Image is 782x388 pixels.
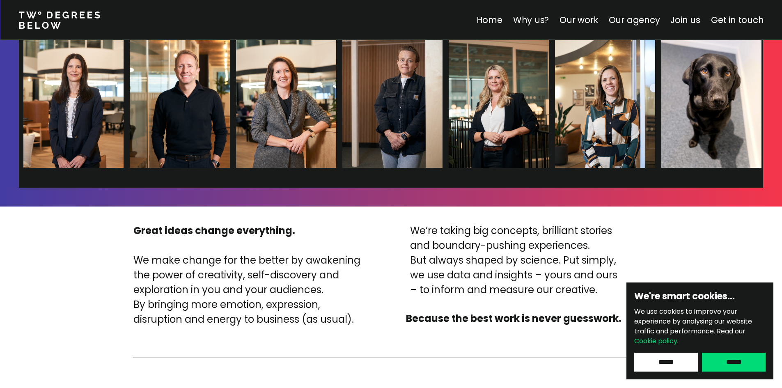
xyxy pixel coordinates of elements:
[560,14,598,26] a: Our work
[337,34,437,168] img: Dani
[550,34,650,168] img: Lizzie
[406,312,621,325] strong: Because the best work is never guesswork.
[18,34,118,168] img: Clare
[711,14,764,26] a: Get in touch
[513,14,549,26] a: Why us?
[133,224,295,237] strong: Great ideas change everything.
[476,14,502,26] a: Home
[231,34,331,168] img: Gemma
[410,223,617,297] p: We’re taking big concepts, brilliant stories and boundary-pushing experiences. But always shaped ...
[634,307,766,346] p: We use cookies to improve your experience by analysing our website traffic and performance.
[443,34,544,168] img: Halina
[634,336,677,346] a: Cookie policy
[670,14,700,26] a: Join us
[608,14,660,26] a: Our agency
[133,253,369,327] p: We make change for the better by awakening the power of creativity, self-discovery and exploratio...
[634,326,745,346] span: Read our .
[124,34,225,168] img: James
[634,290,766,303] h6: We're smart cookies…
